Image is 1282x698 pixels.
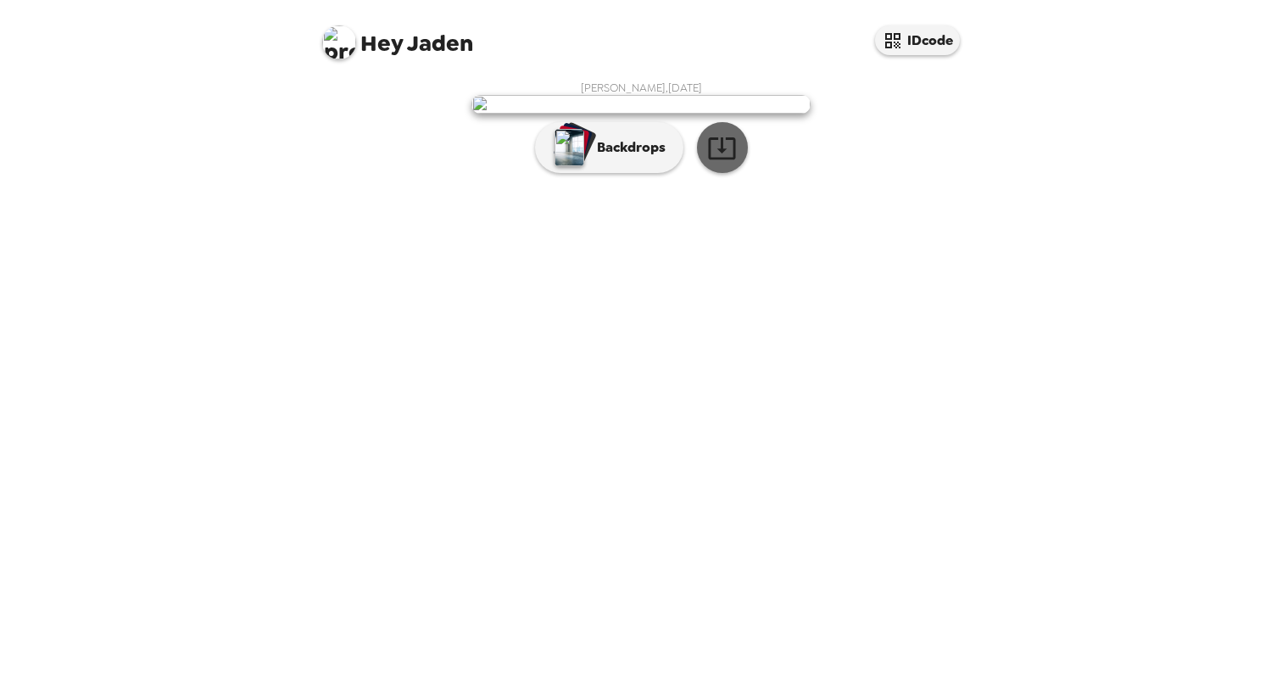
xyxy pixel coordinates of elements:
[875,25,960,55] button: IDcode
[360,28,403,59] span: Hey
[322,25,356,59] img: profile pic
[588,137,666,158] p: Backdrops
[322,17,473,55] span: Jaden
[535,122,683,173] button: Backdrops
[581,81,702,95] span: [PERSON_NAME] , [DATE]
[471,95,811,114] img: user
